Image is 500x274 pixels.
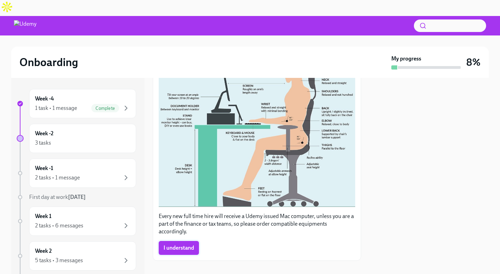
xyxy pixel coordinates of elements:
h6: Week -4 [35,95,54,103]
h6: Week 2 [35,247,52,255]
a: Week 12 tasks • 6 messages [17,207,136,236]
a: Week -12 tasks • 1 message [17,159,136,188]
div: 3 tasks [35,139,51,147]
button: I understand [159,241,199,255]
span: First day at work [29,194,86,200]
h6: Week 1 [35,212,51,220]
a: Week -41 task • 1 messageComplete [17,89,136,118]
h2: Onboarding [19,55,78,69]
div: 2 tasks • 1 message [35,174,80,182]
span: I understand [164,244,194,251]
h6: Week -1 [35,164,53,172]
div: 5 tasks • 3 messages [35,257,83,264]
p: Every new full time hire will receive a Udemy issued Mac computer, unless you are a part of the f... [159,212,355,235]
div: 2 tasks • 6 messages [35,222,83,229]
h6: Week -2 [35,130,53,137]
h3: 8% [466,56,481,68]
a: Week 25 tasks • 3 messages [17,241,136,271]
a: Week -23 tasks [17,124,136,153]
img: Udemy [14,20,36,31]
div: 1 task • 1 message [35,104,77,112]
a: First day at work[DATE] [17,193,136,201]
button: Zoom image [159,13,355,207]
strong: [DATE] [68,194,86,200]
span: Complete [91,106,119,111]
strong: My progress [391,55,421,63]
